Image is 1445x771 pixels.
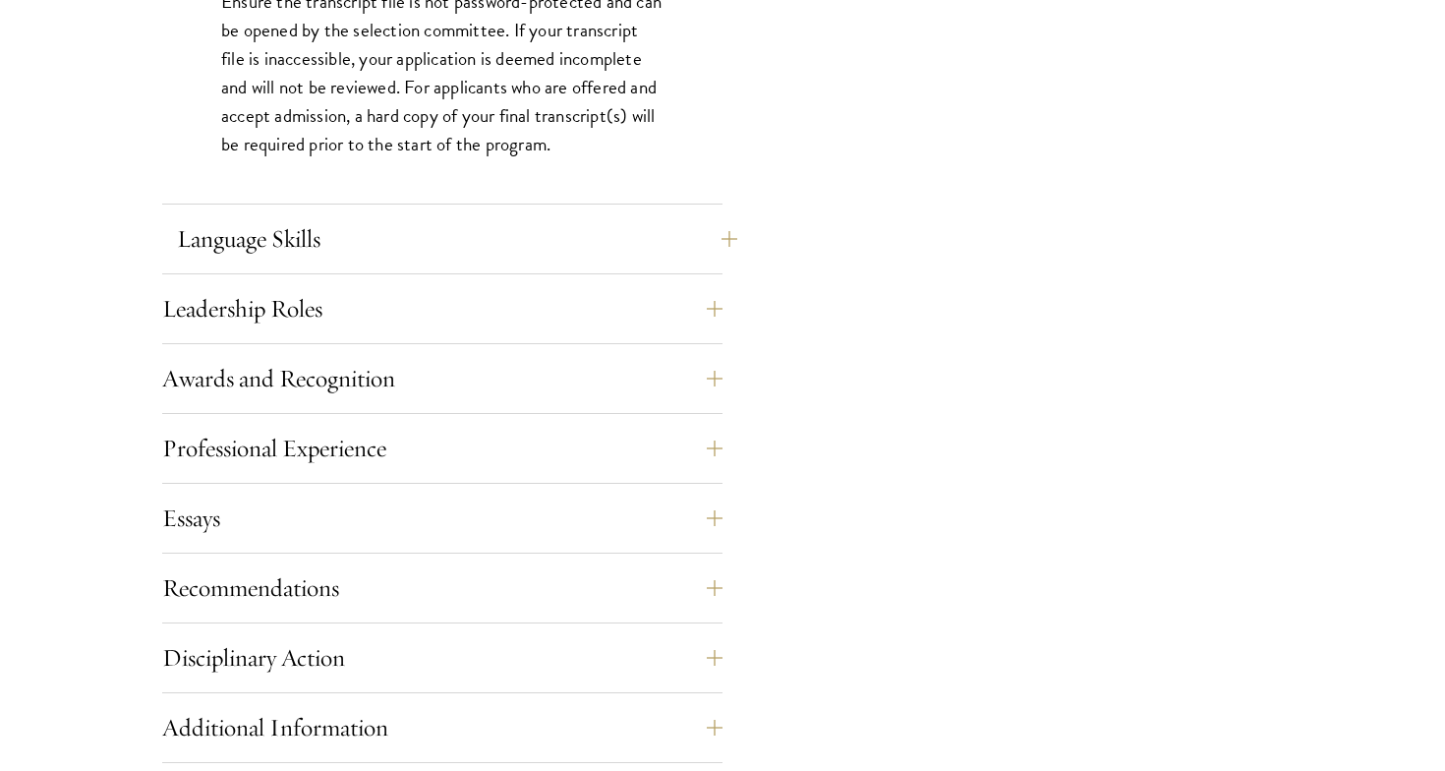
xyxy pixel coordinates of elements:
button: Language Skills [177,215,737,263]
button: Essays [162,495,722,542]
button: Additional Information [162,704,722,751]
button: Professional Experience [162,425,722,472]
button: Awards and Recognition [162,355,722,402]
button: Recommendations [162,564,722,612]
button: Leadership Roles [162,285,722,332]
button: Disciplinary Action [162,634,722,682]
